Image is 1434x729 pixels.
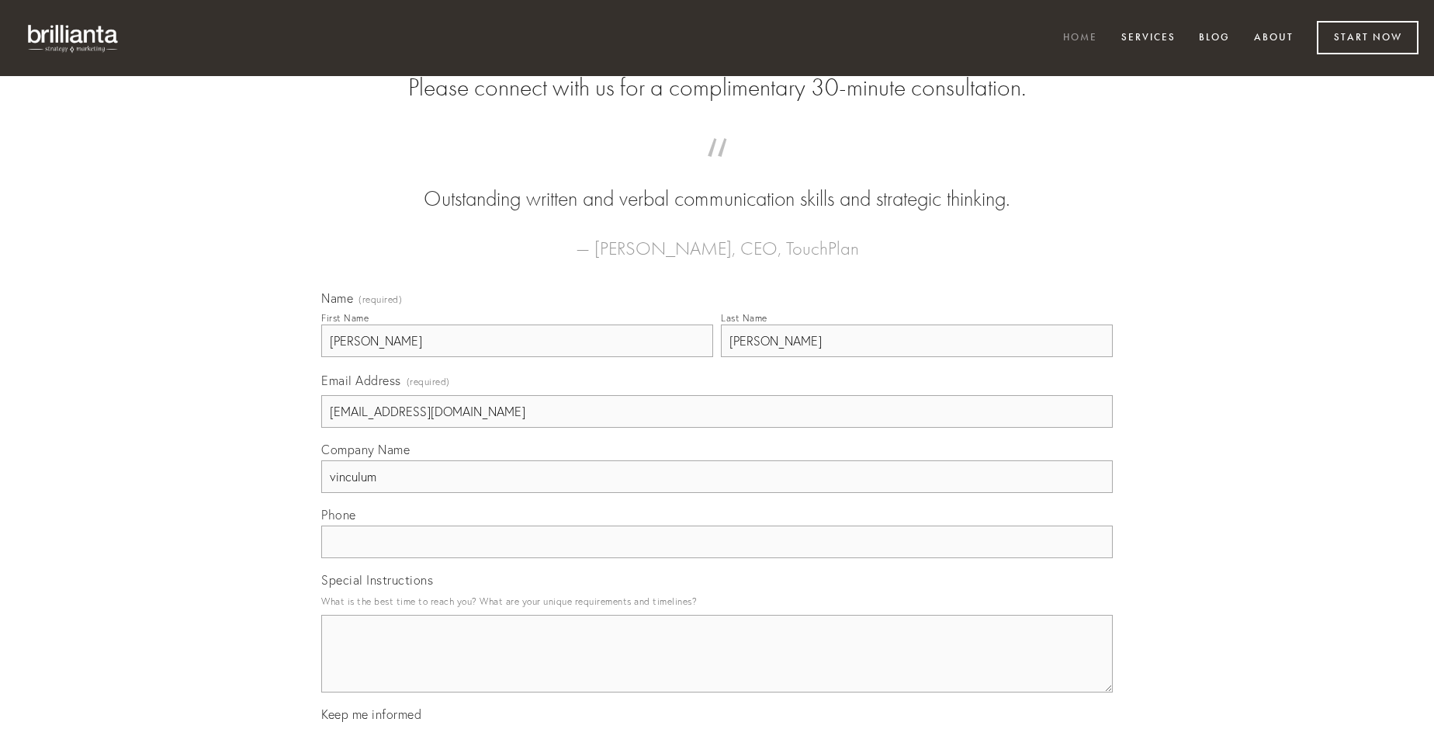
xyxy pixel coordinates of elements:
[346,214,1088,264] figcaption: — [PERSON_NAME], CEO, TouchPlan
[1111,26,1186,51] a: Services
[346,154,1088,184] span: “
[321,373,401,388] span: Email Address
[321,591,1113,612] p: What is the best time to reach you? What are your unique requirements and timelines?
[1053,26,1107,51] a: Home
[321,73,1113,102] h2: Please connect with us for a complimentary 30-minute consultation.
[1317,21,1418,54] a: Start Now
[358,295,402,304] span: (required)
[321,312,369,324] div: First Name
[321,290,353,306] span: Name
[321,507,356,522] span: Phone
[407,371,450,392] span: (required)
[16,16,132,61] img: brillianta - research, strategy, marketing
[1189,26,1240,51] a: Blog
[1244,26,1304,51] a: About
[346,154,1088,214] blockquote: Outstanding written and verbal communication skills and strategic thinking.
[321,442,410,457] span: Company Name
[721,312,767,324] div: Last Name
[321,706,421,722] span: Keep me informed
[321,572,433,588] span: Special Instructions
